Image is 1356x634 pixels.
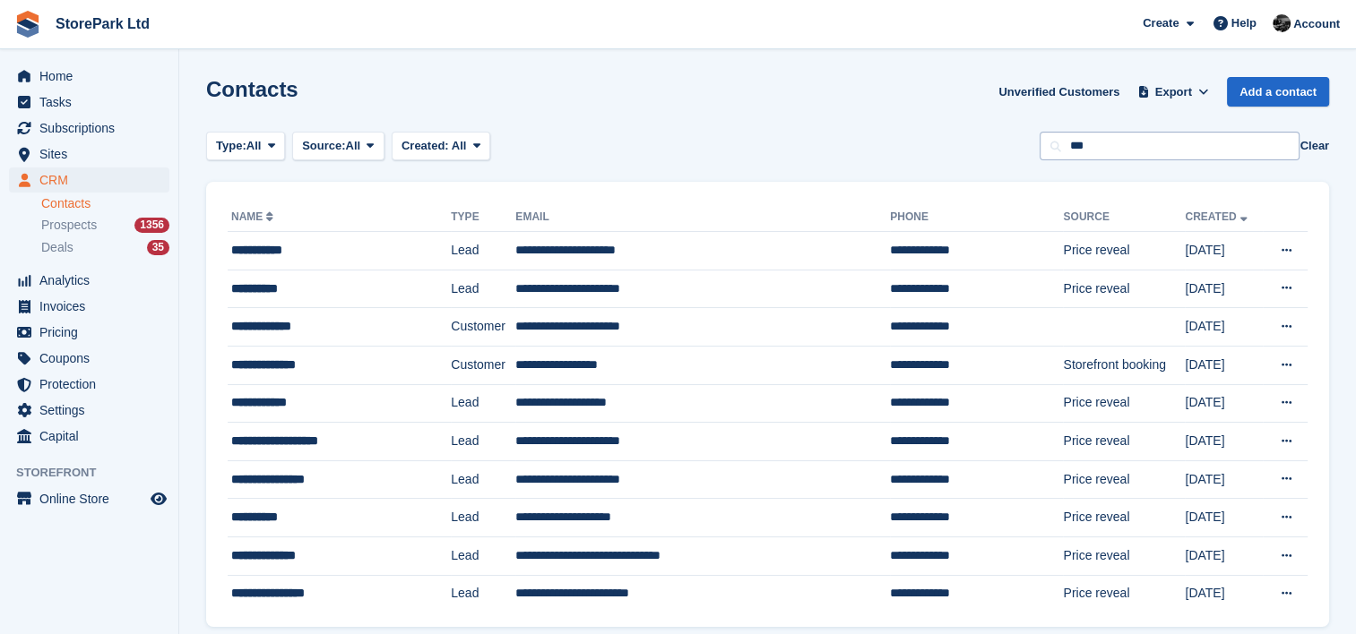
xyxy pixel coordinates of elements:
[41,217,97,234] span: Prospects
[1063,384,1185,423] td: Price reveal
[9,90,169,115] a: menu
[41,195,169,212] a: Contacts
[9,398,169,423] a: menu
[1063,346,1185,384] td: Storefront booking
[451,423,515,461] td: Lead
[1185,575,1263,613] td: [DATE]
[1185,499,1263,537] td: [DATE]
[451,460,515,499] td: Lead
[302,137,345,155] span: Source:
[41,239,73,256] span: Deals
[9,372,169,397] a: menu
[134,218,169,233] div: 1356
[1063,460,1185,499] td: Price reveal
[991,77,1127,107] a: Unverified Customers
[1063,232,1185,270] td: Price reveal
[1063,203,1185,232] th: Source
[246,137,262,155] span: All
[1063,499,1185,537] td: Price reveal
[1143,14,1179,32] span: Create
[147,240,169,255] div: 35
[1185,460,1263,499] td: [DATE]
[39,167,147,193] span: CRM
[1185,308,1263,347] td: [DATE]
[1300,137,1329,155] button: Clear
[1155,83,1192,101] span: Export
[9,64,169,89] a: menu
[451,499,515,537] td: Lead
[39,141,147,167] span: Sites
[346,137,361,155] span: All
[451,536,515,575] td: Lead
[9,167,169,193] a: menu
[48,9,157,39] a: StorePark Ltd
[1185,384,1263,423] td: [DATE]
[39,486,147,511] span: Online Store
[9,346,169,371] a: menu
[39,294,147,319] span: Invoices
[41,216,169,235] a: Prospects 1356
[9,116,169,141] a: menu
[39,90,147,115] span: Tasks
[148,488,169,510] a: Preview store
[1185,536,1263,575] td: [DATE]
[39,116,147,141] span: Subscriptions
[1293,15,1340,33] span: Account
[1185,423,1263,461] td: [DATE]
[1273,14,1291,32] img: Ryan Mulcahy
[41,238,169,257] a: Deals 35
[452,139,467,152] span: All
[1185,232,1263,270] td: [DATE]
[206,77,298,101] h1: Contacts
[1063,270,1185,308] td: Price reveal
[39,398,147,423] span: Settings
[451,308,515,347] td: Customer
[451,270,515,308] td: Lead
[1063,575,1185,613] td: Price reveal
[9,141,169,167] a: menu
[515,203,890,232] th: Email
[39,424,147,449] span: Capital
[451,346,515,384] td: Customer
[39,346,147,371] span: Coupons
[1185,270,1263,308] td: [DATE]
[1063,423,1185,461] td: Price reveal
[1185,210,1250,223] a: Created
[451,384,515,423] td: Lead
[9,424,169,449] a: menu
[1134,77,1213,107] button: Export
[14,11,41,38] img: stora-icon-8386f47178a22dfd0bd8f6a31ec36ba5ce8667c1dd55bd0f319d3a0aa187defe.svg
[392,132,490,161] button: Created: All
[9,320,169,345] a: menu
[39,372,147,397] span: Protection
[39,64,147,89] span: Home
[39,320,147,345] span: Pricing
[451,203,515,232] th: Type
[9,294,169,319] a: menu
[231,210,277,223] a: Name
[1227,77,1329,107] a: Add a contact
[1063,536,1185,575] td: Price reveal
[16,464,178,482] span: Storefront
[451,575,515,613] td: Lead
[206,132,285,161] button: Type: All
[292,132,384,161] button: Source: All
[39,268,147,293] span: Analytics
[1185,346,1263,384] td: [DATE]
[9,486,169,511] a: menu
[402,139,449,152] span: Created:
[451,232,515,270] td: Lead
[1231,14,1257,32] span: Help
[9,268,169,293] a: menu
[216,137,246,155] span: Type:
[890,203,1063,232] th: Phone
